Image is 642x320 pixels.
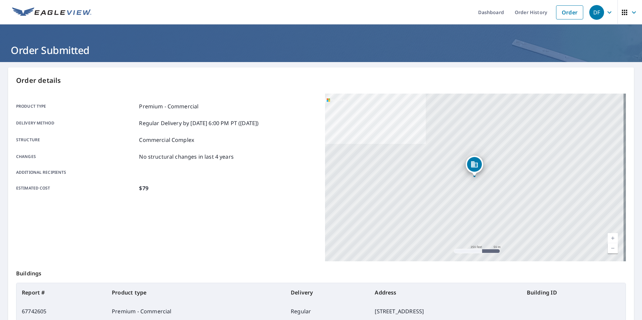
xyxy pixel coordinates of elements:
[16,119,136,127] p: Delivery method
[556,5,583,19] a: Order
[139,184,148,192] p: $79
[589,5,604,20] div: DF
[16,184,136,192] p: Estimated cost
[16,136,136,144] p: Structure
[139,119,259,127] p: Regular Delivery by [DATE] 6:00 PM PT ([DATE])
[139,153,234,161] p: No structural changes in last 4 years
[139,102,198,110] p: Premium - Commercial
[16,283,106,302] th: Report #
[8,43,634,57] h1: Order Submitted
[139,136,194,144] p: Commercial Complex
[608,243,618,253] a: Current Level 17, Zoom Out
[285,283,369,302] th: Delivery
[12,7,91,17] img: EV Logo
[16,153,136,161] p: Changes
[16,75,626,86] p: Order details
[16,261,626,283] p: Buildings
[466,156,483,176] div: Dropped pin, building 1, Commercial property, 714 N Walnut St Mount Carmel, IL 62863
[521,283,626,302] th: Building ID
[608,233,618,243] a: Current Level 17, Zoom In
[369,283,521,302] th: Address
[16,102,136,110] p: Product type
[16,169,136,175] p: Additional recipients
[106,283,285,302] th: Product type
